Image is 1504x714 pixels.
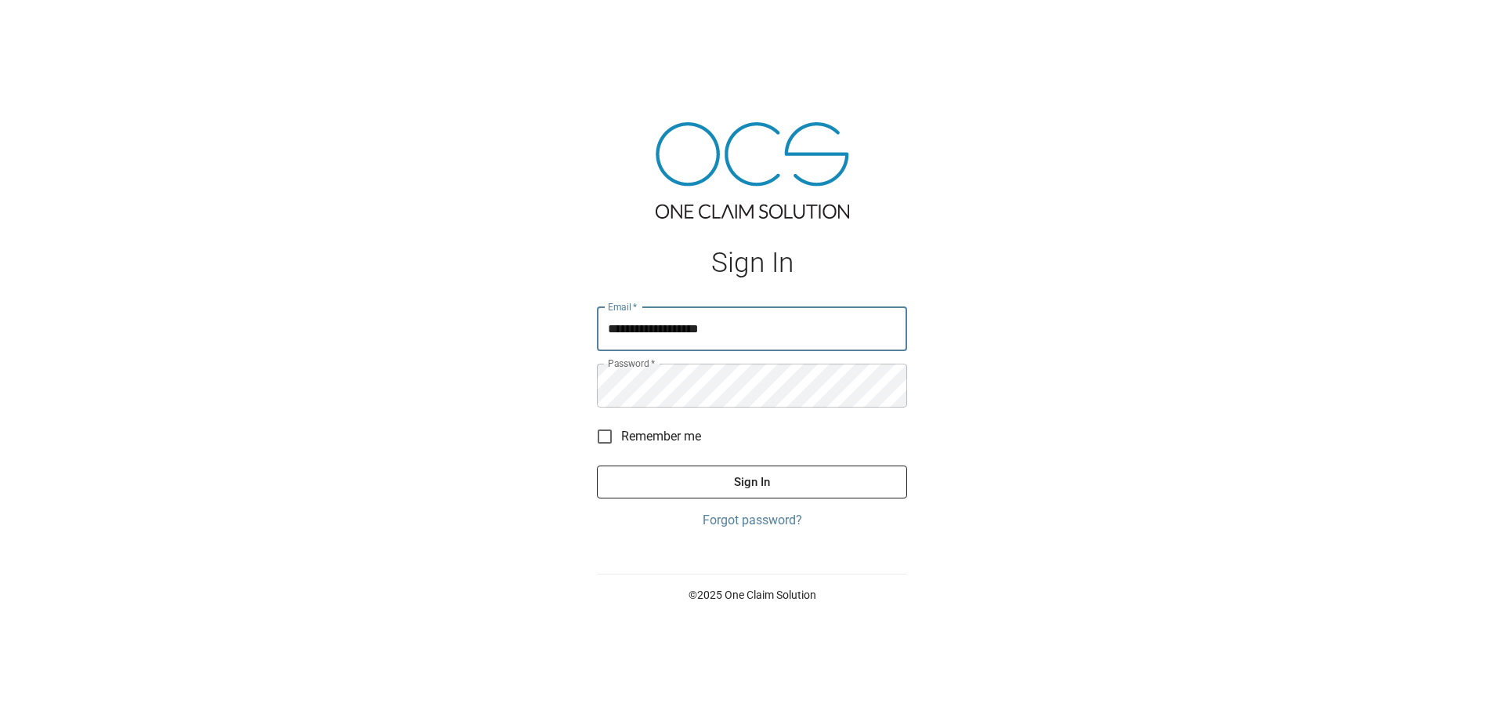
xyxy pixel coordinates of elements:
img: ocs-logo-white-transparent.png [19,9,81,41]
label: Email [608,300,638,314]
img: ocs-logo-tra.png [656,122,849,219]
p: © 2025 One Claim Solution [597,587,907,603]
h1: Sign In [597,247,907,279]
button: Sign In [597,466,907,498]
label: Password [608,357,655,370]
a: Forgot password? [597,511,907,530]
span: Remember me [621,427,701,446]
